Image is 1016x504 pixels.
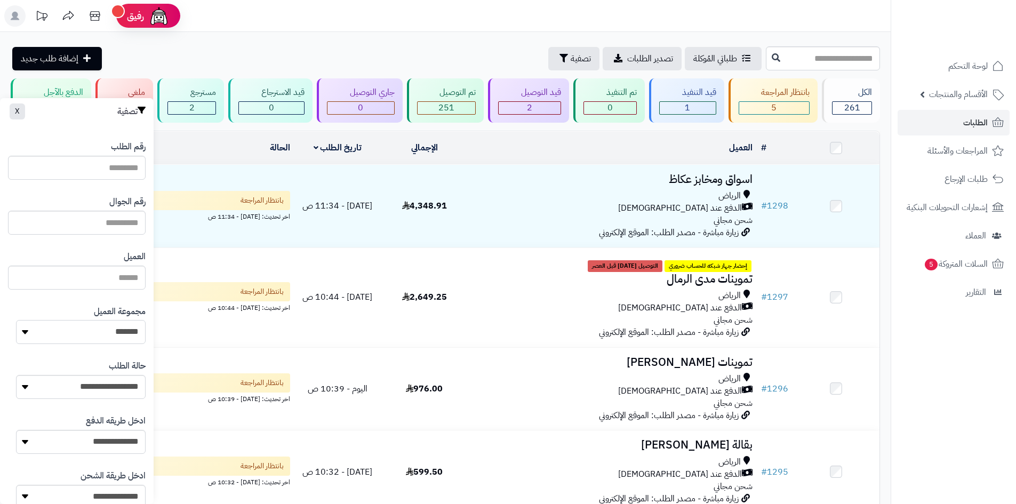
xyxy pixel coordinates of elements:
span: 1 [685,101,690,114]
span: الدفع عند [DEMOGRAPHIC_DATA] [618,385,742,397]
a: إضافة طلب جديد [12,47,102,70]
label: رقم الطلب [111,141,146,153]
span: زيارة مباشرة - مصدر الطلب: الموقع الإلكتروني [599,409,739,422]
div: بانتظار المراجعة [739,86,810,99]
div: جاري التوصيل [327,86,395,99]
a: الطلبات [898,110,1010,135]
span: 0 [607,101,613,114]
div: 1 [660,102,716,114]
a: العميل [729,141,753,154]
a: #1298 [761,199,788,212]
a: تم التنفيذ 0 [571,78,647,123]
span: [DATE] - 10:44 ص [302,291,372,303]
span: # [761,199,767,212]
a: تم التوصيل 251 [405,78,486,123]
a: مسترجع 2 [155,78,226,123]
a: # [761,141,766,154]
span: شحن مجاني [714,397,753,410]
label: حالة الطلب [109,360,146,372]
div: 2 [499,102,561,114]
div: 0 [327,102,394,114]
h3: تموينات [PERSON_NAME] [472,356,753,369]
span: بانتظار المراجعة [241,195,284,206]
div: ملغي [106,86,146,99]
span: شحن مجاني [714,480,753,493]
span: 5 [771,101,777,114]
a: الدفع بالآجل 0 [9,78,93,123]
a: الكل261 [820,78,882,123]
span: 2,649.25 [402,291,447,303]
div: تم التنفيذ [583,86,637,99]
span: الدفع عند [DEMOGRAPHIC_DATA] [618,202,742,214]
div: الكل [832,86,872,99]
div: الدفع بالآجل [21,86,83,99]
a: السلات المتروكة5 [898,251,1010,277]
a: التقارير [898,279,1010,305]
span: إحضار جهاز شبكه للحساب ضروري [665,260,751,272]
a: الحالة [270,141,290,154]
span: بانتظار المراجعة [241,378,284,388]
div: 0 [584,102,636,114]
a: قيد التنفيذ 1 [647,78,726,123]
span: المراجعات والأسئلة [927,143,988,158]
span: طلبات الإرجاع [945,172,988,187]
label: رقم الجوال [109,196,146,208]
h3: بقالة [PERSON_NAME] [472,439,753,451]
span: الأقسام والمنتجات [929,87,988,102]
span: بانتظار المراجعة [241,461,284,471]
div: قيد الاسترجاع [238,86,305,99]
span: 5 [924,258,938,270]
span: X [15,106,20,117]
div: مسترجع [167,86,216,99]
span: الطلبات [963,115,988,130]
div: 5 [739,102,810,114]
a: #1297 [761,291,788,303]
a: المراجعات والأسئلة [898,138,1010,164]
span: 2 [527,101,532,114]
a: الإجمالي [411,141,438,154]
span: 261 [844,101,860,114]
span: إشعارات التحويلات البنكية [907,200,988,215]
a: إشعارات التحويلات البنكية [898,195,1010,220]
span: بانتظار المراجعة [241,286,284,297]
a: #1295 [761,466,788,478]
h3: تصفية [117,106,146,117]
a: تصدير الطلبات [603,47,682,70]
button: X [10,103,25,119]
span: شحن مجاني [714,314,753,326]
span: # [761,466,767,478]
label: العميل [124,251,146,263]
a: لوحة التحكم [898,53,1010,79]
span: العملاء [965,228,986,243]
span: التوصيل [DATE] قبل العصر [588,260,662,272]
span: الرياض [718,290,741,302]
a: قيد الاسترجاع 0 [226,78,315,123]
button: تصفية [548,47,599,70]
span: 2 [189,101,195,114]
img: logo-2.png [943,8,1006,30]
span: رفيق [127,10,144,22]
img: ai-face.png [148,5,170,27]
a: تاريخ الطلب [314,141,362,154]
h3: تموينات مدى الرمال [472,273,753,285]
a: تحديثات المنصة [28,5,55,29]
a: ملغي 0 [93,78,156,123]
span: التقارير [966,285,986,300]
span: # [761,382,767,395]
span: اليوم - 10:39 ص [308,382,367,395]
span: [DATE] - 10:32 ص [302,466,372,478]
span: الرياض [718,456,741,468]
div: 0 [239,102,304,114]
a: بانتظار المراجعة 5 [726,78,820,123]
a: قيد التوصيل 2 [486,78,571,123]
span: 251 [438,101,454,114]
span: زيارة مباشرة - مصدر الطلب: الموقع الإلكتروني [599,226,739,239]
span: تصفية [571,52,591,65]
span: الرياض [718,373,741,385]
span: تصدير الطلبات [627,52,673,65]
label: ادخل طريقه الدفع [86,415,146,427]
div: قيد التنفيذ [659,86,716,99]
span: 0 [358,101,363,114]
span: شحن مجاني [714,214,753,227]
span: طلباتي المُوكلة [693,52,737,65]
